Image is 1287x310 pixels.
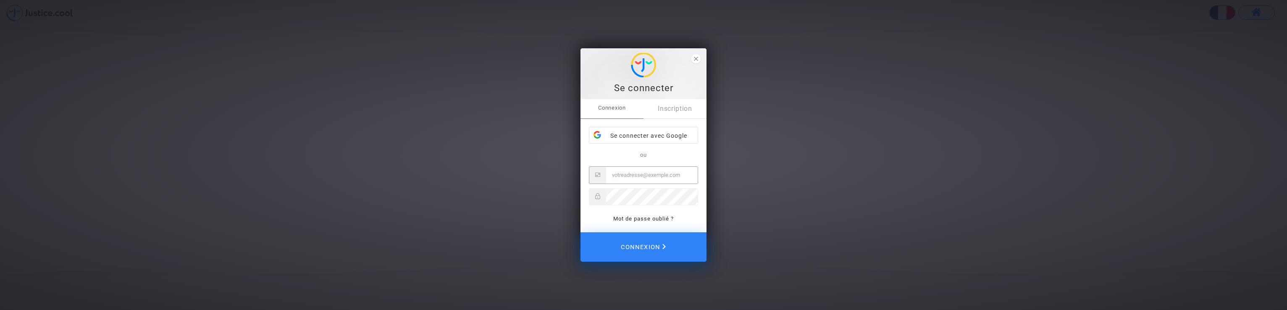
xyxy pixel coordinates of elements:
[580,99,643,117] span: Connexion
[606,167,698,184] input: Email
[621,238,666,256] span: Connexion
[606,189,698,205] input: Password
[580,232,707,262] button: Connexion
[691,54,701,63] span: close
[585,82,702,95] div: Se connecter
[643,99,707,118] a: Inscription
[613,215,674,222] a: Mot de passe oublié ?
[589,127,698,144] div: Se connecter avec Google
[640,152,647,158] span: ou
